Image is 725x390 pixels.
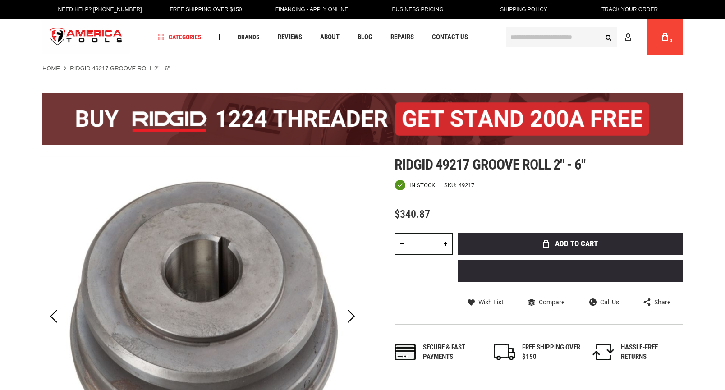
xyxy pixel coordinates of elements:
a: Home [42,64,60,73]
img: payments [395,344,416,360]
img: America Tools [42,20,130,54]
strong: SKU [444,182,459,188]
img: returns [592,344,614,360]
a: Categories [154,31,206,43]
div: 49217 [459,182,474,188]
span: Brands [238,34,260,40]
span: Reviews [278,34,302,41]
span: Ridgid 49217 groove roll 2" - 6" [395,156,585,173]
span: Compare [539,299,564,305]
button: Search [600,28,617,46]
a: store logo [42,20,130,54]
a: Repairs [386,31,418,43]
span: Call Us [600,299,619,305]
a: Blog [353,31,376,43]
span: Shipping Policy [500,6,547,13]
a: About [316,31,344,43]
div: Secure & fast payments [423,343,482,362]
a: Reviews [274,31,306,43]
span: Blog [358,34,372,41]
a: Compare [528,298,564,306]
a: Brands [234,31,264,43]
span: Categories [158,34,202,40]
div: HASSLE-FREE RETURNS [621,343,679,362]
span: Share [654,299,670,305]
span: In stock [409,182,435,188]
a: Wish List [468,298,504,306]
img: shipping [494,344,515,360]
span: Contact Us [432,34,468,41]
a: 0 [656,19,674,55]
span: 0 [670,38,672,43]
span: Repairs [390,34,414,41]
span: Add to Cart [555,240,598,248]
span: About [320,34,340,41]
span: $340.87 [395,208,430,220]
a: Call Us [589,298,619,306]
span: Wish List [478,299,504,305]
a: Contact Us [428,31,472,43]
strong: RIDGID 49217 GROOVE ROLL 2" - 6" [70,65,170,72]
div: Availability [395,179,435,191]
img: BOGO: Buy the RIDGID® 1224 Threader (26092), get the 92467 200A Stand FREE! [42,93,683,145]
div: FREE SHIPPING OVER $150 [522,343,581,362]
button: Add to Cart [458,233,683,255]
